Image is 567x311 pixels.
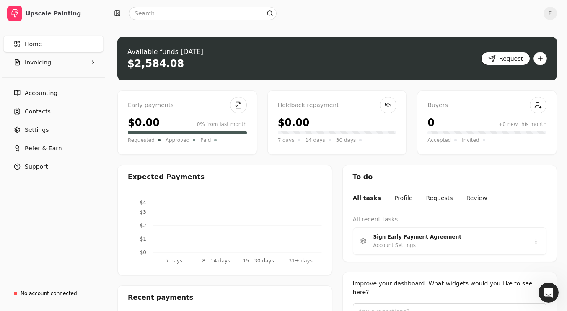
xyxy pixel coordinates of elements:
[353,279,547,297] div: Improve your dashboard. What widgets would you like to see here?
[21,290,77,297] div: No account connected
[305,136,325,144] span: 14 days
[25,107,51,116] span: Contacts
[140,200,146,206] tspan: $4
[197,121,247,128] div: 0% from last month
[353,189,381,208] button: All tasks
[481,52,530,65] button: Request
[394,189,413,208] button: Profile
[25,144,62,153] span: Refer & Earn
[243,258,274,264] tspan: 15 - 30 days
[3,158,104,175] button: Support
[427,101,546,110] div: Buyers
[3,286,104,301] a: No account connected
[25,40,42,49] span: Home
[26,9,100,18] div: Upscale Painting
[426,189,453,208] button: Requests
[427,115,435,130] div: 0
[427,136,451,144] span: Accepted
[278,115,310,130] div: $0.00
[140,223,146,229] tspan: $2
[3,103,104,120] a: Contacts
[3,85,104,101] a: Accounting
[544,7,557,20] button: E
[539,283,559,303] iframe: Intercom live chat
[140,209,146,215] tspan: $3
[373,233,520,241] div: Sign Early Payment Agreement
[3,121,104,138] a: Settings
[202,258,230,264] tspan: 8 - 14 days
[289,258,313,264] tspan: 31+ days
[25,162,48,171] span: Support
[25,126,49,134] span: Settings
[127,47,203,57] div: Available funds [DATE]
[128,101,247,110] div: Early payments
[498,121,546,128] div: +0 new this month
[462,136,479,144] span: Invited
[166,136,190,144] span: Approved
[353,215,547,224] div: All recent tasks
[140,249,146,255] tspan: $0
[200,136,211,144] span: Paid
[25,58,51,67] span: Invoicing
[3,140,104,157] button: Refer & Earn
[466,189,487,208] button: Review
[3,36,104,52] a: Home
[128,172,205,182] div: Expected Payments
[3,54,104,71] button: Invoicing
[278,136,295,144] span: 7 days
[118,286,332,309] div: Recent payments
[373,241,416,249] div: Account Settings
[140,236,146,242] tspan: $1
[278,101,397,110] div: Holdback repayment
[25,89,57,98] span: Accounting
[128,136,155,144] span: Requested
[336,136,356,144] span: 30 days
[127,57,184,70] div: $2,584.08
[129,7,277,20] input: Search
[343,165,557,189] div: To do
[128,115,160,130] div: $0.00
[166,258,182,264] tspan: 7 days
